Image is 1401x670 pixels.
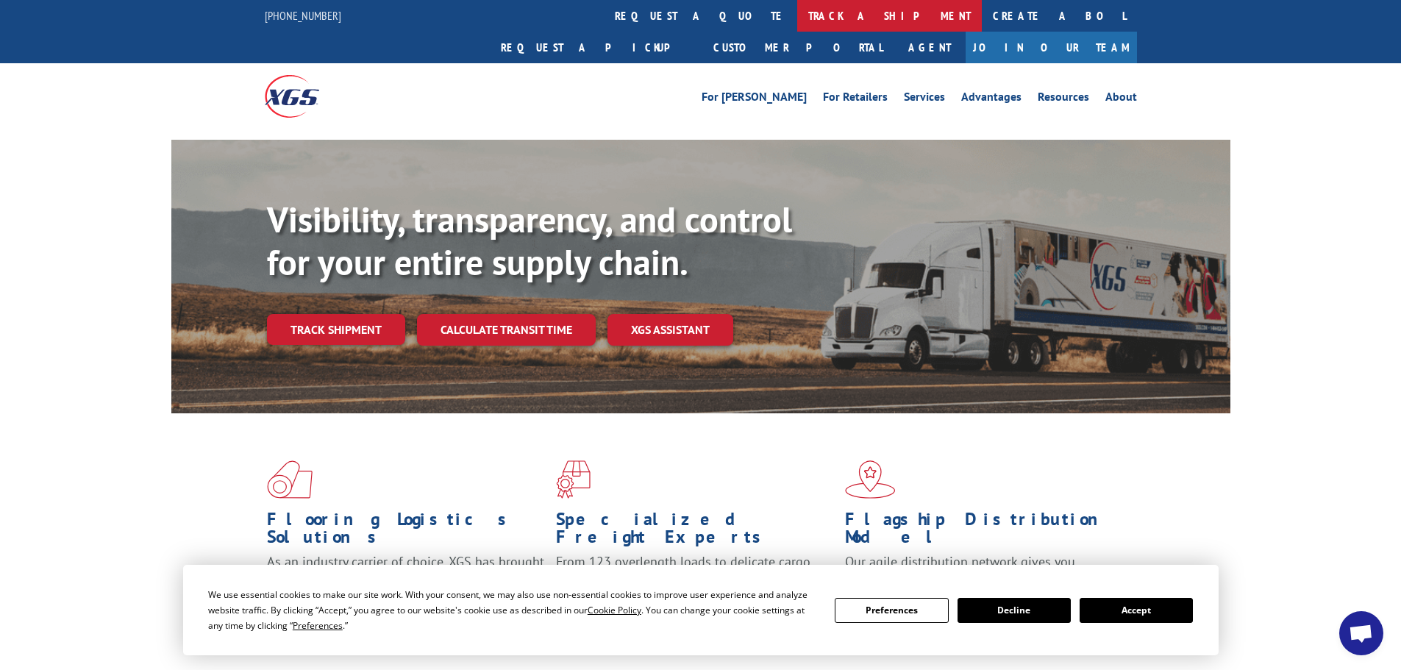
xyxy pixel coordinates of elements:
[267,553,544,605] span: As an industry carrier of choice, XGS has brought innovation and dedication to flooring logistics...
[823,91,888,107] a: For Retailers
[702,91,807,107] a: For [PERSON_NAME]
[1105,91,1137,107] a: About
[267,460,313,499] img: xgs-icon-total-supply-chain-intelligence-red
[894,32,966,63] a: Agent
[1080,598,1193,623] button: Accept
[293,619,343,632] span: Preferences
[958,598,1071,623] button: Decline
[966,32,1137,63] a: Join Our Team
[267,510,545,553] h1: Flooring Logistics Solutions
[845,510,1123,553] h1: Flagship Distribution Model
[417,314,596,346] a: Calculate transit time
[267,196,792,285] b: Visibility, transparency, and control for your entire supply chain.
[607,314,733,346] a: XGS ASSISTANT
[588,604,641,616] span: Cookie Policy
[183,565,1219,655] div: Cookie Consent Prompt
[845,553,1116,588] span: Our agile distribution network gives you nationwide inventory management on demand.
[1339,611,1383,655] a: Open chat
[845,460,896,499] img: xgs-icon-flagship-distribution-model-red
[835,598,948,623] button: Preferences
[1038,91,1089,107] a: Resources
[702,32,894,63] a: Customer Portal
[556,510,834,553] h1: Specialized Freight Experts
[208,587,817,633] div: We use essential cookies to make our site work. With your consent, we may also use non-essential ...
[904,91,945,107] a: Services
[265,8,341,23] a: [PHONE_NUMBER]
[490,32,702,63] a: Request a pickup
[556,460,591,499] img: xgs-icon-focused-on-flooring-red
[556,553,834,619] p: From 123 overlength loads to delicate cargo, our experienced staff knows the best way to move you...
[961,91,1022,107] a: Advantages
[267,314,405,345] a: Track shipment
